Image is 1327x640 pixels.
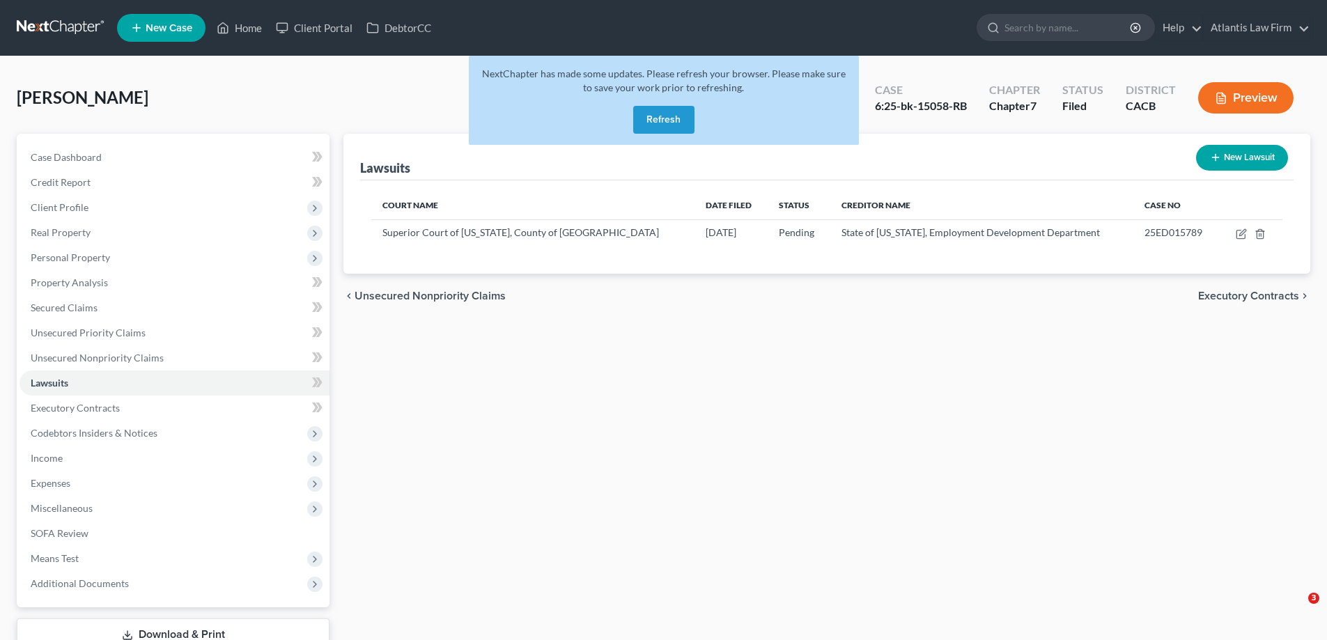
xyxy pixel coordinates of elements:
i: chevron_right [1299,290,1310,302]
span: Additional Documents [31,577,129,589]
a: Unsecured Nonpriority Claims [20,345,329,370]
span: Codebtors Insiders & Notices [31,427,157,439]
button: Refresh [633,106,694,134]
button: chevron_left Unsecured Nonpriority Claims [343,290,506,302]
span: [DATE] [706,226,736,238]
a: Home [210,15,269,40]
span: 25ED015789 [1144,226,1202,238]
div: Case [875,82,967,98]
span: 3 [1308,593,1319,604]
span: [PERSON_NAME] [17,87,148,107]
iframe: Intercom live chat [1280,593,1313,626]
a: Executory Contracts [20,396,329,421]
span: Pending [779,226,814,238]
a: Credit Report [20,170,329,195]
div: Lawsuits [360,159,410,176]
span: Income [31,452,63,464]
span: Unsecured Nonpriority Claims [355,290,506,302]
span: Date Filed [706,200,752,210]
span: Unsecured Nonpriority Claims [31,352,164,364]
span: Credit Report [31,176,91,188]
span: Lawsuits [31,377,68,389]
span: Personal Property [31,251,110,263]
span: Status [779,200,809,210]
div: Status [1062,82,1103,98]
a: Secured Claims [20,295,329,320]
span: Executory Contracts [31,402,120,414]
a: Client Portal [269,15,359,40]
span: Client Profile [31,201,88,213]
button: Preview [1198,82,1294,114]
div: District [1126,82,1176,98]
span: NextChapter has made some updates. Please refresh your browser. Please make sure to save your wor... [482,68,846,93]
span: Property Analysis [31,276,108,288]
span: Case No [1144,200,1181,210]
button: New Lawsuit [1196,145,1288,171]
a: Case Dashboard [20,145,329,170]
span: Secured Claims [31,302,98,313]
span: SOFA Review [31,527,88,539]
span: State of [US_STATE], Employment Development Department [841,226,1100,238]
a: SOFA Review [20,521,329,546]
span: Real Property [31,226,91,238]
a: Unsecured Priority Claims [20,320,329,345]
span: Superior Court of [US_STATE], County of [GEOGRAPHIC_DATA] [382,226,659,238]
a: Property Analysis [20,270,329,295]
span: Unsecured Priority Claims [31,327,146,338]
div: 6:25-bk-15058-RB [875,98,967,114]
div: Chapter [989,98,1040,114]
span: Executory Contracts [1198,290,1299,302]
span: New Case [146,23,192,33]
a: Lawsuits [20,370,329,396]
a: DebtorCC [359,15,438,40]
input: Search by name... [1004,15,1132,40]
span: Case Dashboard [31,151,102,163]
span: Means Test [31,552,79,564]
span: Court Name [382,200,438,210]
div: Filed [1062,98,1103,114]
span: Creditor Name [841,200,910,210]
a: Atlantis Law Firm [1204,15,1310,40]
a: Help [1156,15,1202,40]
span: Expenses [31,477,70,489]
span: Miscellaneous [31,502,93,514]
button: Executory Contracts chevron_right [1198,290,1310,302]
span: 7 [1030,99,1037,112]
div: CACB [1126,98,1176,114]
i: chevron_left [343,290,355,302]
div: Chapter [989,82,1040,98]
